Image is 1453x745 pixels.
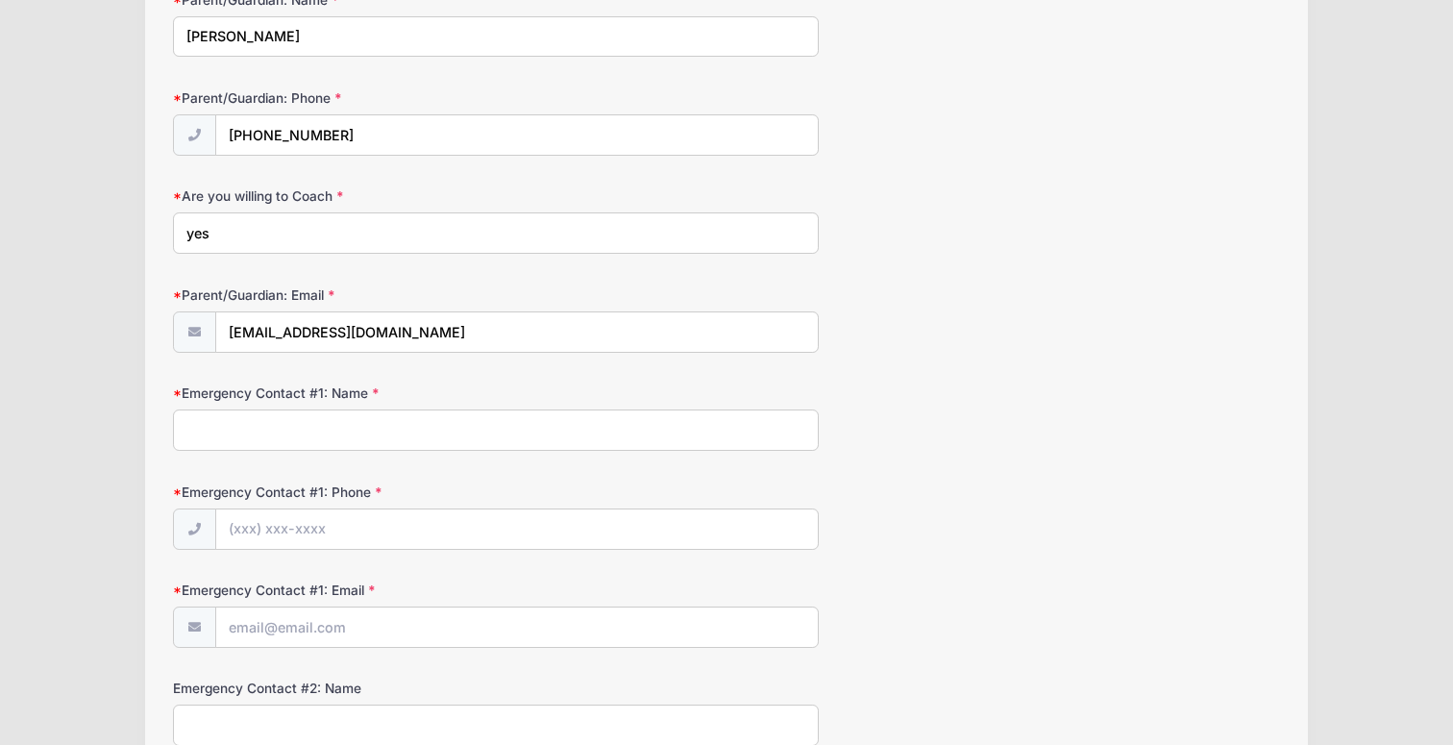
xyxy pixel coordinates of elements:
[173,88,542,108] label: Parent/Guardian: Phone
[173,679,542,698] label: Emergency Contact #2: Name
[215,311,819,353] input: email@email.com
[173,186,542,206] label: Are you willing to Coach
[173,384,542,403] label: Emergency Contact #1: Name
[215,509,819,550] input: (xxx) xxx-xxxx
[215,114,819,156] input: (xxx) xxx-xxxx
[215,607,819,648] input: email@email.com
[173,483,542,502] label: Emergency Contact #1: Phone
[173,581,542,600] label: Emergency Contact #1: Email
[173,286,542,305] label: Parent/Guardian: Email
